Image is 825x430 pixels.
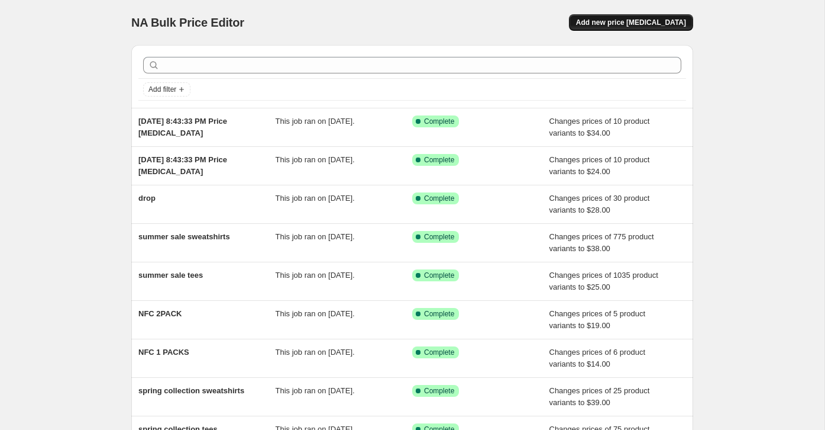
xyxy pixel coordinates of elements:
span: Changes prices of 30 product variants to $28.00 [549,194,650,214]
span: Complete [424,194,454,203]
button: Add new price [MEDICAL_DATA] [569,14,693,31]
span: Complete [424,348,454,357]
span: This job ran on [DATE]. [276,194,355,203]
span: Complete [424,309,454,319]
span: This job ran on [DATE]. [276,232,355,241]
span: [DATE] 8:43:33 PM Price [MEDICAL_DATA] [138,155,227,176]
span: Changes prices of 10 product variants to $34.00 [549,117,650,137]
span: Complete [424,386,454,396]
span: Complete [424,117,454,126]
span: summer sale tees [138,271,203,280]
span: summer sale sweatshirts [138,232,230,241]
span: [DATE] 8:43:33 PM Price [MEDICAL_DATA] [138,117,227,137]
span: This job ran on [DATE]. [276,386,355,395]
span: Changes prices of 10 product variants to $24.00 [549,155,650,176]
span: This job ran on [DATE]. [276,348,355,357]
span: This job ran on [DATE]. [276,155,355,164]
span: NFC 1 PACKS [138,348,189,357]
span: Changes prices of 5 product variants to $19.00 [549,309,646,330]
span: Changes prices of 775 product variants to $38.00 [549,232,654,253]
span: drop [138,194,156,203]
button: Add filter [143,82,190,97]
span: NA Bulk Price Editor [131,16,244,29]
span: Complete [424,232,454,242]
span: This job ran on [DATE]. [276,271,355,280]
span: Complete [424,155,454,165]
span: NFC 2PACK [138,309,182,318]
span: Changes prices of 1035 product variants to $25.00 [549,271,658,291]
span: Complete [424,271,454,280]
span: Add filter [148,85,176,94]
span: Changes prices of 25 product variants to $39.00 [549,386,650,407]
span: Changes prices of 6 product variants to $14.00 [549,348,646,368]
span: spring collection sweatshirts [138,386,244,395]
span: This job ran on [DATE]. [276,309,355,318]
span: This job ran on [DATE]. [276,117,355,126]
span: Add new price [MEDICAL_DATA] [576,18,686,27]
